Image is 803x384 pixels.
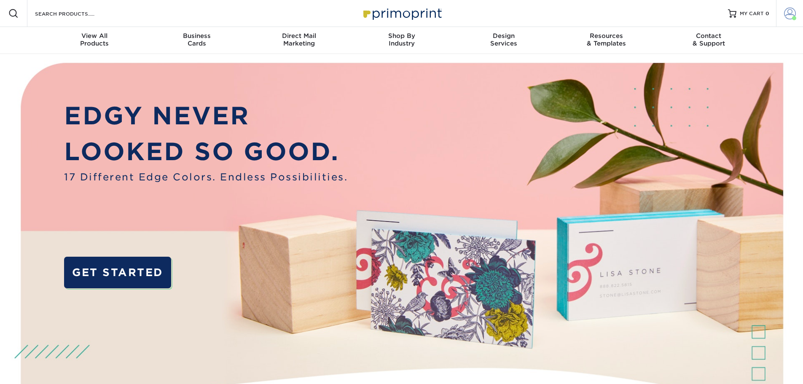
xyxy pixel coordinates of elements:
div: Industry [350,32,453,47]
a: View AllProducts [43,27,146,54]
a: Contact& Support [658,27,760,54]
span: Business [145,32,248,40]
span: Direct Mail [248,32,350,40]
img: Primoprint [360,4,444,22]
span: 0 [765,11,769,16]
div: & Support [658,32,760,47]
div: Products [43,32,146,47]
span: Shop By [350,32,453,40]
a: DesignServices [453,27,555,54]
a: BusinessCards [145,27,248,54]
div: & Templates [555,32,658,47]
span: MY CART [740,10,764,17]
div: Marketing [248,32,350,47]
a: Direct MailMarketing [248,27,350,54]
p: LOOKED SO GOOD. [64,134,348,170]
input: SEARCH PRODUCTS..... [34,8,116,19]
span: 17 Different Edge Colors. Endless Possibilities. [64,170,348,184]
span: Design [453,32,555,40]
div: Cards [145,32,248,47]
a: GET STARTED [64,257,171,288]
span: View All [43,32,146,40]
p: EDGY NEVER [64,98,348,134]
a: Shop ByIndustry [350,27,453,54]
div: Services [453,32,555,47]
span: Resources [555,32,658,40]
span: Contact [658,32,760,40]
a: Resources& Templates [555,27,658,54]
